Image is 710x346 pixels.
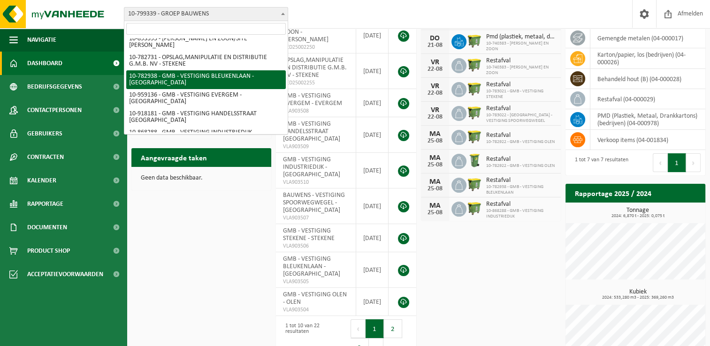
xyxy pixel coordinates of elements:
[486,57,556,65] span: Restafval
[486,113,556,124] span: 10-783022 - [GEOGRAPHIC_DATA] - VESTIGING SPOORWEGWEGEL
[131,148,216,166] h2: Aangevraagde taken
[356,117,389,153] td: [DATE]
[283,143,348,150] span: VLA903509
[570,295,705,300] span: 2024: 533,280 m3 - 2025: 369,260 m3
[486,33,556,41] span: Pmd (plastiek, metaal, drankkartons) (bedrijven)
[486,163,555,169] span: 10-782922 - GMB - VESTIGING OLEN
[126,70,286,89] li: 10-782938 - GMB - VESTIGING BLEUKENLAAN - [GEOGRAPHIC_DATA]
[356,18,389,53] td: [DATE]
[590,69,705,89] td: behandeld hout (B) (04-000028)
[570,152,628,173] div: 1 tot 7 van 7 resultaten
[426,90,444,97] div: 22-08
[283,214,348,222] span: VLA903507
[570,207,705,218] h3: Tonnage
[486,81,556,89] span: Restafval
[126,108,286,127] li: 10-918181 - GMB - VESTIGING HANDELSSTRAAT [GEOGRAPHIC_DATA]
[283,192,345,214] span: BAUWENS - VESTIGING SPOORWEGWEGEL - [GEOGRAPHIC_DATA]
[356,153,389,188] td: [DATE]
[283,179,348,186] span: VLA903510
[486,184,556,196] span: 10-782938 - GMB - VESTIGING BLEUKENLAAN
[426,66,444,73] div: 22-08
[366,319,384,338] button: 1
[635,202,704,221] a: Bekijk rapportage
[356,288,389,316] td: [DATE]
[570,289,705,300] h3: Kubiek
[141,175,262,181] p: Geen data beschikbaar.
[283,242,348,250] span: VLA903506
[27,122,62,145] span: Gebruikers
[126,52,286,70] li: 10-782731 - OPSLAG,MANIPULATIE EN DISTRIBUTIE G.M.B. NV - STEKENE
[27,263,103,286] span: Acceptatievoorwaarden
[486,105,556,113] span: Restafval
[356,188,389,224] td: [DATE]
[124,8,288,21] span: 10-799339 - GROEP BAUWENS
[124,7,288,21] span: 10-799339 - GROEP BAUWENS
[27,216,67,239] span: Documenten
[283,44,348,51] span: RED25002250
[590,130,705,150] td: verkoop items (04-001834)
[426,162,444,168] div: 25-08
[126,127,286,145] li: 10-868288 - GMB - VESTIGING INDUSTRIEDIJK - [GEOGRAPHIC_DATA]
[486,89,556,100] span: 10-783021 - GMB - VESTIGING STEKENE
[590,109,705,130] td: PMD (Plastiek, Metaal, Drankkartons) (bedrijven) (04-000978)
[486,41,556,52] span: 10-740383 - [PERSON_NAME] EN ZOON
[27,28,56,52] span: Navigatie
[283,256,340,278] span: GMB - VESTIGING BLEUKENLAAN - [GEOGRAPHIC_DATA]
[466,200,482,216] img: WB-1100-HPE-GN-50
[426,138,444,144] div: 25-08
[283,156,340,178] span: GMB - VESTIGING INDUSTRIEDIJK - [GEOGRAPHIC_DATA]
[27,239,70,263] span: Product Shop
[426,186,444,192] div: 25-08
[486,139,555,145] span: 10-782922 - GMB - VESTIGING OLEN
[426,83,444,90] div: VR
[126,89,286,108] li: 10-959136 - GMB - VESTIGING EVERGEM - [GEOGRAPHIC_DATA]
[686,153,701,172] button: Next
[590,48,705,69] td: karton/papier, los (bedrijven) (04-000026)
[653,153,668,172] button: Previous
[27,52,62,75] span: Dashboard
[486,132,555,139] span: Restafval
[283,278,348,286] span: VLA903505
[466,176,482,192] img: WB-1100-HPE-GN-50
[283,291,347,306] span: GMB - VESTIGING OLEN - OLEN
[27,192,63,216] span: Rapportage
[486,156,555,163] span: Restafval
[356,252,389,288] td: [DATE]
[283,57,347,79] span: OPSLAG,MANIPULATIE EN DISTRIBUTIE G.M.B. NV - STEKENE
[356,89,389,117] td: [DATE]
[283,227,335,242] span: GMB - VESTIGING STEKENE - STEKENE
[351,319,366,338] button: Previous
[466,57,482,73] img: WB-1100-HPE-GN-50
[426,130,444,138] div: MA
[283,79,348,87] span: RED25002255
[590,89,705,109] td: restafval (04-000029)
[466,33,482,49] img: WB-1100-HPE-GN-50
[426,114,444,120] div: 22-08
[590,28,705,48] td: gemengde metalen (04-000017)
[384,319,402,338] button: 2
[426,35,444,42] div: DO
[426,59,444,66] div: VR
[426,42,444,49] div: 21-08
[426,210,444,216] div: 25-08
[426,202,444,210] div: MA
[126,33,286,52] li: 10-893595 - [PERSON_NAME] EN ZOON/SITE [PERSON_NAME]
[27,145,64,169] span: Contracten
[27,169,56,192] span: Kalender
[27,98,82,122] span: Contactpersonen
[283,92,342,107] span: GMB - VESTIGING EVERGEM - EVERGEM
[565,184,661,202] h2: Rapportage 2025 / 2024
[283,120,340,143] span: GMB - VESTIGING HANDELSSTRAAT [GEOGRAPHIC_DATA]
[570,214,705,218] span: 2024: 6,870 t - 2025: 0,075 t
[426,178,444,186] div: MA
[668,153,686,172] button: 1
[466,128,482,144] img: WB-1100-HPE-GN-50
[27,75,82,98] span: Bedrijfsgegevens
[426,154,444,162] div: MA
[486,177,556,184] span: Restafval
[466,81,482,97] img: WB-1100-HPE-GN-50
[356,53,389,89] td: [DATE]
[486,201,556,208] span: Restafval
[466,152,482,168] img: WB-0240-HPE-GN-50
[356,224,389,252] td: [DATE]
